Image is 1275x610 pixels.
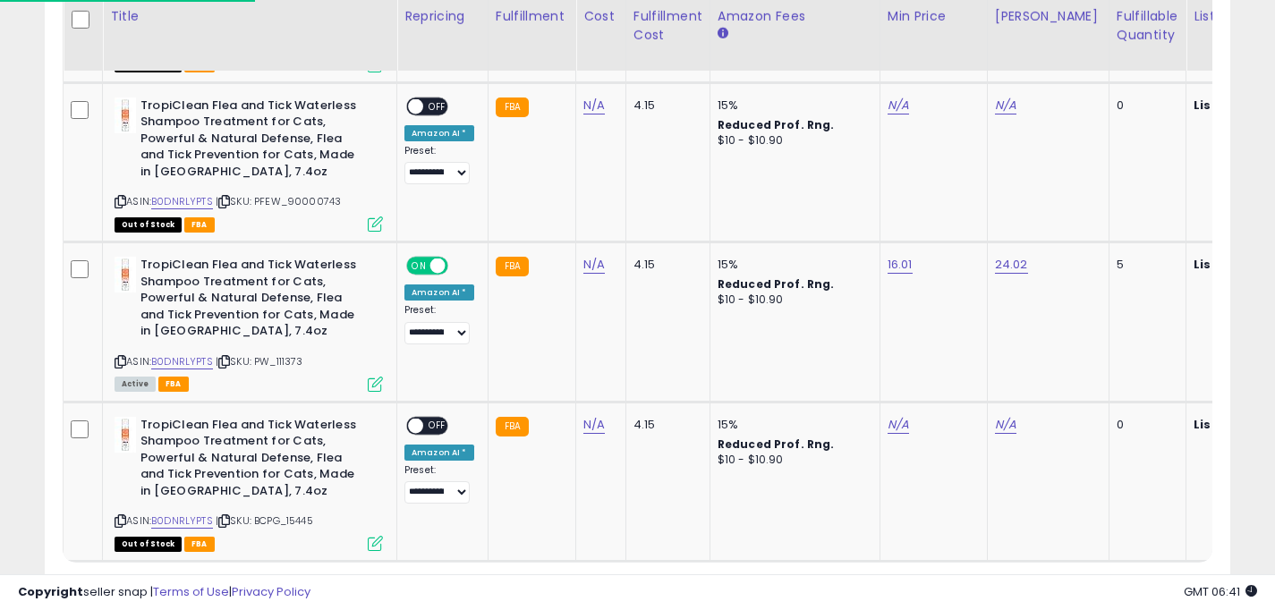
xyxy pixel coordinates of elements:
[115,257,136,292] img: 31zR2Q2E5-L._SL40_.jpg
[216,354,303,369] span: | SKU: PW_111373
[115,377,156,392] span: All listings currently available for purchase on Amazon
[115,97,383,230] div: ASIN:
[718,276,835,292] b: Reduced Prof. Rng.
[115,417,136,453] img: 31zR2Q2E5-L._SL40_.jpg
[995,97,1016,114] a: N/A
[184,217,215,233] span: FBA
[718,26,728,42] small: Amazon Fees.
[115,417,383,549] div: ASIN:
[110,7,389,26] div: Title
[1117,97,1172,114] div: 0
[718,417,866,433] div: 15%
[404,464,474,504] div: Preset:
[115,257,383,389] div: ASIN:
[718,257,866,273] div: 15%
[496,7,568,26] div: Fulfillment
[718,292,866,308] div: $10 - $10.90
[115,217,182,233] span: All listings that are currently out of stock and unavailable for purchase on Amazon
[140,417,358,504] b: TropiClean Flea and Tick Waterless Shampoo Treatment for Cats, Powerful & Natural Defense, Flea a...
[718,436,835,452] b: Reduced Prof. Rng.
[583,256,605,274] a: N/A
[404,284,474,301] div: Amazon AI *
[1194,97,1275,114] b: Listed Price:
[232,583,310,600] a: Privacy Policy
[216,513,313,528] span: | SKU: BCPG_15445
[423,418,452,433] span: OFF
[140,97,358,185] b: TropiClean Flea and Tick Waterless Shampoo Treatment for Cats, Powerful & Natural Defense, Flea a...
[718,117,835,132] b: Reduced Prof. Rng.
[140,257,358,344] b: TropiClean Flea and Tick Waterless Shampoo Treatment for Cats, Powerful & Natural Defense, Flea a...
[583,416,605,434] a: N/A
[995,7,1101,26] div: [PERSON_NAME]
[496,257,529,276] small: FBA
[18,583,83,600] strong: Copyright
[888,416,909,434] a: N/A
[408,258,430,274] span: ON
[151,513,213,529] a: B0DNRLYPTS
[404,7,480,26] div: Repricing
[718,453,866,468] div: $10 - $10.90
[184,537,215,552] span: FBA
[583,7,618,26] div: Cost
[496,417,529,436] small: FBA
[404,125,474,141] div: Amazon AI *
[446,258,474,274] span: OFF
[888,7,980,26] div: Min Price
[1117,7,1178,45] div: Fulfillable Quantity
[115,537,182,552] span: All listings that are currently out of stock and unavailable for purchase on Amazon
[151,354,213,369] a: B0DNRLYPTS
[1117,417,1172,433] div: 0
[158,377,189,392] span: FBA
[496,97,529,117] small: FBA
[995,256,1028,274] a: 24.02
[633,7,702,45] div: Fulfillment Cost
[888,97,909,114] a: N/A
[718,97,866,114] div: 15%
[404,145,474,185] div: Preset:
[995,416,1016,434] a: N/A
[633,417,696,433] div: 4.15
[718,7,872,26] div: Amazon Fees
[18,584,310,601] div: seller snap | |
[216,194,341,208] span: | SKU: PFEW_90000743
[404,445,474,461] div: Amazon AI *
[888,256,913,274] a: 16.01
[633,97,696,114] div: 4.15
[1194,416,1275,433] b: Listed Price:
[718,133,866,148] div: $10 - $10.90
[423,98,452,114] span: OFF
[1184,583,1257,600] span: 2025-08-10 06:41 GMT
[404,304,474,344] div: Preset:
[115,97,136,133] img: 31zR2Q2E5-L._SL40_.jpg
[151,194,213,209] a: B0DNRLYPTS
[633,257,696,273] div: 4.15
[583,97,605,114] a: N/A
[1194,256,1275,273] b: Listed Price:
[1117,257,1172,273] div: 5
[153,583,229,600] a: Terms of Use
